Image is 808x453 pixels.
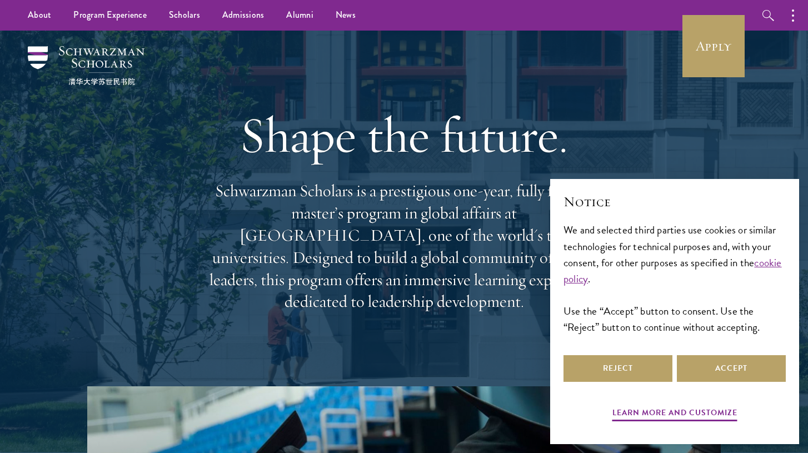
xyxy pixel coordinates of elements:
button: Learn more and customize [612,406,737,423]
img: Schwarzman Scholars [28,46,144,85]
h1: Shape the future. [204,104,604,166]
button: Reject [563,355,672,382]
a: cookie policy [563,255,782,287]
p: Schwarzman Scholars is a prestigious one-year, fully funded master’s program in global affairs at... [204,180,604,313]
div: We and selected third parties use cookies or similar technologies for technical purposes and, wit... [563,222,786,335]
h2: Notice [563,192,786,211]
button: Accept [677,355,786,382]
a: Apply [682,15,745,77]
